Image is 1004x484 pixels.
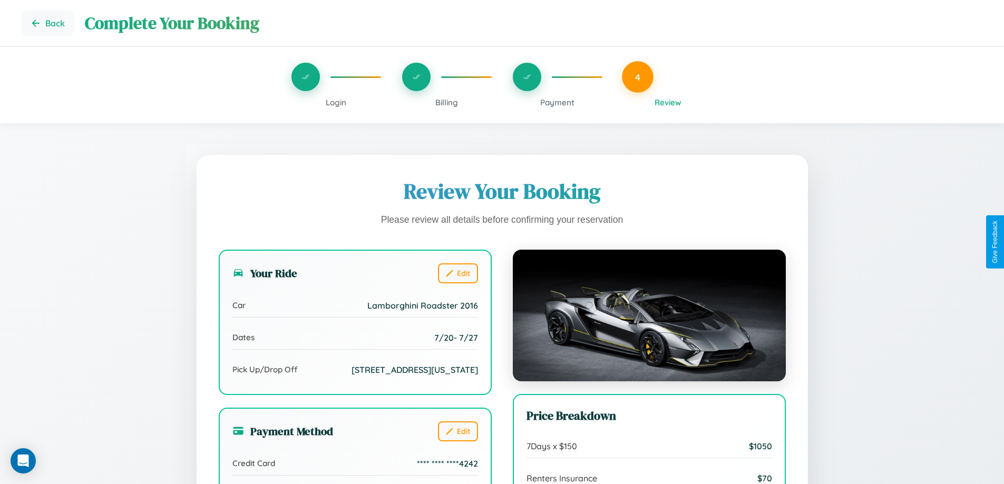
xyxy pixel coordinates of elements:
span: Payment [540,97,574,107]
h3: Payment Method [232,423,333,439]
span: $ 70 [757,473,772,483]
h1: Review Your Booking [219,177,786,205]
button: Go back [21,11,74,36]
span: 7 Days x $ 150 [527,441,577,451]
span: Car [232,300,246,310]
span: Pick Up/Drop Off [232,364,298,374]
span: 7 / 20 - 7 / 27 [434,332,478,343]
h3: Price Breakdown [527,408,772,424]
p: Please review all details before confirming your reservation [219,212,786,229]
div: Open Intercom Messenger [11,448,36,473]
span: Review [655,97,681,107]
span: 4 [635,71,640,83]
span: Credit Card [232,458,275,468]
span: $ 1050 [749,441,772,451]
h3: Your Ride [232,265,297,281]
button: Edit [438,263,478,283]
h1: Complete Your Booking [85,12,983,35]
span: Billing [435,97,458,107]
span: [STREET_ADDRESS][US_STATE] [352,364,478,375]
span: Renters Insurance [527,473,597,483]
span: Login [326,97,346,107]
span: Dates [232,332,255,342]
div: Give Feedback [991,221,999,263]
span: Lamborghini Roadster 2016 [367,300,478,311]
button: Edit [438,421,478,441]
img: Lamborghini Roadster [513,250,786,381]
